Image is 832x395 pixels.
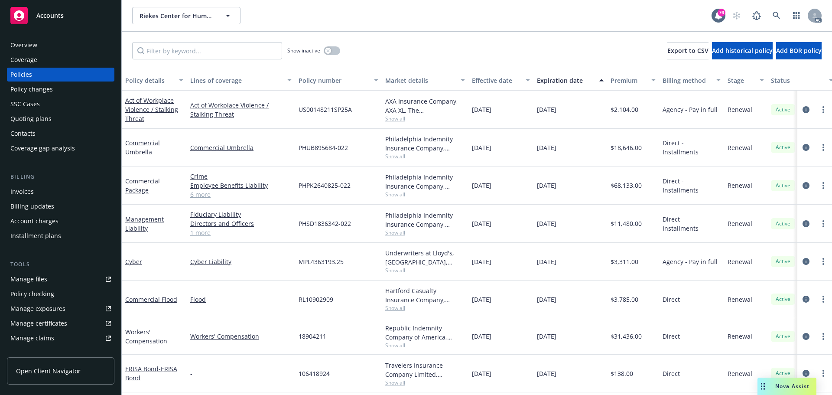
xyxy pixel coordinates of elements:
[774,144,792,151] span: Active
[818,219,829,229] a: more
[10,214,58,228] div: Account charges
[299,105,352,114] span: US00148211SP25A
[818,368,829,379] a: more
[10,141,75,155] div: Coverage gap analysis
[472,181,491,190] span: [DATE]
[607,70,659,91] button: Premium
[537,143,556,152] span: [DATE]
[10,287,54,301] div: Policy checking
[385,304,465,312] span: Show all
[663,76,711,85] div: Billing method
[299,219,351,228] span: PHSD1836342-022
[125,328,167,345] a: Workers' Compensation
[10,272,47,286] div: Manage files
[385,267,465,274] span: Show all
[125,365,177,382] span: - ERISA Bond
[801,256,811,267] a: circleInformation
[10,317,67,330] div: Manage certificates
[385,342,465,349] span: Show all
[776,46,822,55] span: Add BOR policy
[663,295,680,304] span: Direct
[190,101,292,119] a: Act of Workplace Violence / Stalking Threat
[125,215,164,232] a: Management Liability
[125,76,174,85] div: Policy details
[774,182,792,189] span: Active
[10,38,37,52] div: Overview
[10,346,51,360] div: Manage BORs
[801,219,811,229] a: circleInformation
[125,365,177,382] a: ERISA Bond
[818,142,829,153] a: more
[468,70,533,91] button: Effective date
[7,317,114,330] a: Manage certificates
[10,127,36,140] div: Contacts
[611,181,642,190] span: $68,133.00
[774,220,792,228] span: Active
[537,295,556,304] span: [DATE]
[125,177,160,194] a: Commercial Package
[818,294,829,304] a: more
[7,141,114,155] a: Coverage gap analysis
[7,112,114,126] a: Quoting plans
[801,142,811,153] a: circleInformation
[385,134,465,153] div: Philadelphia Indemnity Insurance Company, [GEOGRAPHIC_DATA] Insurance Companies
[712,42,773,59] button: Add historical policy
[385,361,465,379] div: Travelers Insurance Company Limited, Travelers Insurance
[728,181,752,190] span: Renewal
[7,272,114,286] a: Manage files
[125,96,178,123] a: Act of Workplace Violence / Stalking Threat
[537,105,556,114] span: [DATE]
[748,7,765,24] a: Report a Bug
[663,215,721,233] span: Direct - Installments
[472,257,491,266] span: [DATE]
[190,295,292,304] a: Flood
[16,366,81,375] span: Open Client Navigator
[385,115,465,122] span: Show all
[299,369,330,378] span: 106418924
[728,143,752,152] span: Renewal
[801,294,811,304] a: circleInformation
[125,295,177,304] a: Commercial Flood
[299,76,369,85] div: Policy number
[7,173,114,181] div: Billing
[659,70,724,91] button: Billing method
[190,369,192,378] span: -
[611,143,642,152] span: $18,646.00
[10,229,61,243] div: Installment plans
[190,228,292,237] a: 1 more
[774,106,792,114] span: Active
[667,46,708,55] span: Export to CSV
[728,76,754,85] div: Stage
[728,257,752,266] span: Renewal
[10,68,32,82] div: Policies
[385,153,465,160] span: Show all
[385,379,465,386] span: Show all
[537,181,556,190] span: [DATE]
[7,82,114,96] a: Policy changes
[537,76,594,85] div: Expiration date
[801,104,811,115] a: circleInformation
[385,211,465,229] div: Philadelphia Indemnity Insurance Company, [GEOGRAPHIC_DATA] Insurance Companies
[728,369,752,378] span: Renewal
[611,295,638,304] span: $3,785.00
[776,42,822,59] button: Add BOR policy
[774,258,792,265] span: Active
[7,302,114,316] a: Manage exposures
[125,139,160,156] a: Commercial Umbrella
[7,229,114,243] a: Installment plans
[775,382,809,390] span: Nova Assist
[771,76,824,85] div: Status
[10,302,65,316] div: Manage exposures
[663,176,721,195] span: Direct - Installments
[190,76,282,85] div: Lines of coverage
[774,369,792,377] span: Active
[7,260,114,269] div: Tools
[385,191,465,198] span: Show all
[190,257,292,266] a: Cyber Liability
[299,295,333,304] span: RL10902909
[7,38,114,52] a: Overview
[10,97,40,111] div: SSC Cases
[7,3,114,28] a: Accounts
[382,70,468,91] button: Market details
